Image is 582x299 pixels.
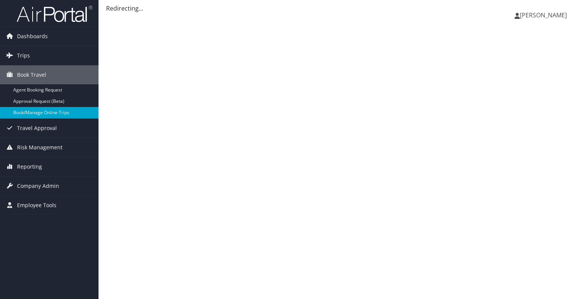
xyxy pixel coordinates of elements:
span: Employee Tools [17,196,56,215]
span: Trips [17,46,30,65]
span: Travel Approval [17,119,57,138]
span: [PERSON_NAME] [520,11,567,19]
span: Company Admin [17,177,59,195]
span: Dashboards [17,27,48,46]
span: Risk Management [17,138,63,157]
div: Redirecting... [106,4,574,13]
a: [PERSON_NAME] [515,4,574,26]
span: Reporting [17,157,42,176]
span: Book Travel [17,65,46,84]
img: airportal-logo.png [17,5,92,23]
